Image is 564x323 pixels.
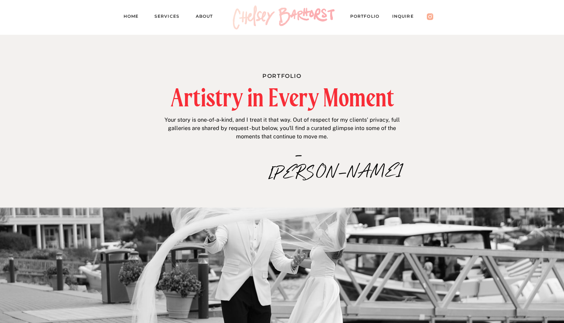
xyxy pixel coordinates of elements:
[124,13,144,22] a: Home
[268,147,329,162] p: –[PERSON_NAME]
[196,13,220,22] a: About
[154,13,186,22] a: Services
[134,86,431,110] h2: Artistry in Every Moment
[162,116,402,143] p: Your story is one-of-a-kind, and I treat it that way. Out of respect for my clients' privacy, ful...
[208,71,356,79] h1: Portfolio
[350,13,386,22] a: PORTFOLIO
[392,13,421,22] a: Inquire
